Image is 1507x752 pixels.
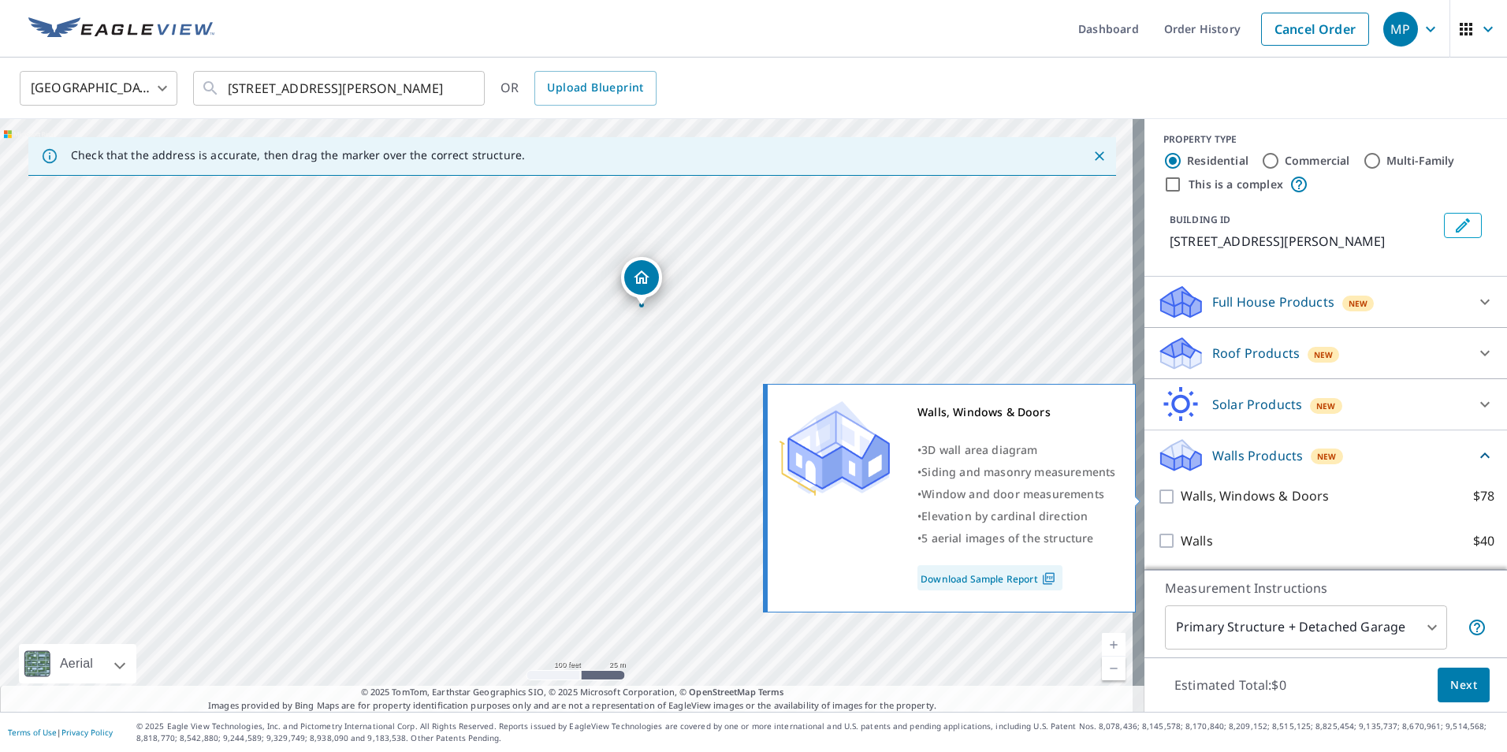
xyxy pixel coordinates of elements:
[20,66,177,110] div: [GEOGRAPHIC_DATA]
[361,686,784,699] span: © 2025 TomTom, Earthstar Geographics SIO, © 2025 Microsoft Corporation, ©
[1089,146,1110,166] button: Close
[1473,531,1494,551] p: $40
[1468,618,1487,637] span: Your report will include the primary structure and a detached garage if one exists.
[1102,633,1126,657] a: Current Level 18, Zoom In
[28,17,214,41] img: EV Logo
[1212,446,1303,465] p: Walls Products
[1386,153,1455,169] label: Multi-Family
[1212,292,1334,311] p: Full House Products
[1285,153,1350,169] label: Commercial
[228,66,452,110] input: Search by address or latitude-longitude
[1187,153,1248,169] label: Residential
[500,71,657,106] div: OR
[689,686,755,698] a: OpenStreetMap
[1314,348,1334,361] span: New
[1473,486,1494,506] p: $78
[921,464,1115,479] span: Siding and masonry measurements
[780,401,890,496] img: Premium
[1261,13,1369,46] a: Cancel Order
[1102,657,1126,680] a: Current Level 18, Zoom Out
[55,644,98,683] div: Aerial
[8,727,57,738] a: Terms of Use
[917,401,1115,423] div: Walls, Windows & Doors
[1349,297,1368,310] span: New
[1316,400,1336,412] span: New
[1157,334,1494,372] div: Roof ProductsNew
[547,78,643,98] span: Upload Blueprint
[917,527,1115,549] div: •
[917,483,1115,505] div: •
[8,728,113,737] p: |
[921,486,1104,501] span: Window and door measurements
[1438,668,1490,703] button: Next
[1163,132,1488,147] div: PROPERTY TYPE
[1383,12,1418,47] div: MP
[921,442,1037,457] span: 3D wall area diagram
[1181,531,1213,551] p: Walls
[1170,213,1230,226] p: BUILDING ID
[621,257,662,306] div: Dropped pin, building 1, Residential property, 847 Bunting St Pottsville, PA 17901
[1165,605,1447,650] div: Primary Structure + Detached Garage
[1157,385,1494,423] div: Solar ProductsNew
[1038,571,1059,586] img: Pdf Icon
[1189,177,1283,192] label: This is a complex
[921,530,1093,545] span: 5 aerial images of the structure
[1170,232,1438,251] p: [STREET_ADDRESS][PERSON_NAME]
[1165,579,1487,598] p: Measurement Instructions
[1162,668,1299,702] p: Estimated Total: $0
[71,148,525,162] p: Check that the address is accurate, then drag the marker over the correct structure.
[1317,450,1337,463] span: New
[136,720,1499,744] p: © 2025 Eagle View Technologies, Inc. and Pictometry International Corp. All Rights Reserved. Repo...
[1157,437,1494,474] div: Walls ProductsNew
[19,644,136,683] div: Aerial
[1450,676,1477,695] span: Next
[1212,395,1302,414] p: Solar Products
[917,505,1115,527] div: •
[534,71,656,106] a: Upload Blueprint
[61,727,113,738] a: Privacy Policy
[1444,213,1482,238] button: Edit building 1
[921,508,1088,523] span: Elevation by cardinal direction
[1212,344,1300,363] p: Roof Products
[1157,283,1494,321] div: Full House ProductsNew
[917,565,1062,590] a: Download Sample Report
[917,461,1115,483] div: •
[1181,486,1329,506] p: Walls, Windows & Doors
[917,439,1115,461] div: •
[758,686,784,698] a: Terms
